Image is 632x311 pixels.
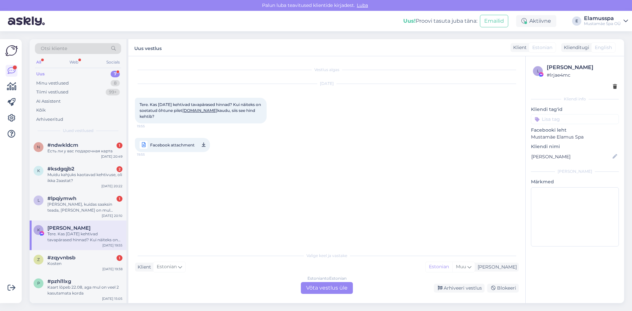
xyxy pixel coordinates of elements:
[111,71,120,77] div: 7
[403,18,416,24] b: Uus!
[584,16,621,21] div: Elamusspa
[137,150,162,159] span: 19:55
[137,124,162,129] span: 19:55
[531,178,619,185] p: Märkmed
[105,58,121,66] div: Socials
[36,116,63,123] div: Arhiveeritud
[47,166,74,172] span: #ksdgqjb2
[134,43,162,52] label: Uus vestlus
[68,58,80,66] div: Web
[36,98,61,105] div: AI Assistent
[531,143,619,150] p: Kliendi nimi
[561,44,589,51] div: Klienditugi
[37,281,40,286] span: p
[37,168,40,173] span: k
[117,143,122,148] div: 1
[355,2,370,8] span: Luba
[434,284,485,293] div: Arhiveeri vestlus
[511,44,527,51] div: Klient
[584,16,628,26] a: ElamusspaMustamäe Spa OÜ
[36,89,68,95] div: Tiimi vestlused
[36,107,46,114] div: Kõik
[547,64,617,71] div: [PERSON_NAME]
[572,16,581,26] div: E
[47,172,122,184] div: Muidu kahjuks kaotavad kehtivuse, oli ikka 2aastat?
[403,17,477,25] div: Proovi tasuta juba täna:
[102,213,122,218] div: [DATE] 20:10
[516,15,556,27] div: Aktiivne
[63,128,93,134] span: Uued vestlused
[584,21,621,26] div: Mustamäe Spa OÜ
[301,282,353,294] div: Võta vestlus üle
[102,243,122,248] div: [DATE] 19:55
[135,264,151,271] div: Klient
[35,58,42,66] div: All
[150,141,195,149] span: Facebook attachment
[307,275,347,281] div: Estonian to Estonian
[47,148,122,154] div: Есть ли у вас подарочная карта
[135,253,519,259] div: Valige keel ja vastake
[531,106,619,113] p: Kliendi tag'id
[37,144,40,149] span: n
[532,44,552,51] span: Estonian
[182,108,217,113] a: [DOMAIN_NAME]
[41,45,67,52] span: Otsi kliente
[47,231,122,243] div: Tere. Kas [DATE] kehtivad tavapärased hinnad? Kui näiteks on soetatud õhtune pilet [DOMAIN_NAME] ...
[36,71,45,77] div: Uus
[47,195,76,201] span: #lpqiymwh
[456,264,466,270] span: Muu
[5,44,18,57] img: Askly Logo
[531,96,619,102] div: Kliendi info
[531,134,619,141] p: Mustamäe Elamus Spa
[47,255,75,261] span: #zqyvnbsb
[102,296,122,301] div: [DATE] 15:05
[47,142,78,148] span: #ndwkldcm
[38,198,40,203] span: l
[531,114,619,124] input: Lisa tag
[37,257,40,262] span: z
[157,263,177,271] span: Estonian
[101,154,122,159] div: [DATE] 20:49
[487,284,519,293] div: Blokeeri
[135,138,210,152] a: Facebook attachment19:55
[135,67,519,73] div: Vestlus algas
[117,196,122,202] div: 1
[47,278,71,284] span: #pzhl1lxg
[531,168,619,174] div: [PERSON_NAME]
[117,166,122,172] div: 2
[547,71,617,79] div: # lrjae4mc
[111,80,120,87] div: 8
[47,201,122,213] div: [PERSON_NAME], kuidas saaksin teada, [PERSON_NAME] on mul jäänud veel 10 korra kaardist kasutamat...
[537,68,539,73] span: l
[117,255,122,261] div: 1
[531,127,619,134] p: Facebooki leht
[595,44,612,51] span: English
[135,81,519,87] div: [DATE]
[36,80,69,87] div: Minu vestlused
[426,262,452,272] div: Estonian
[37,227,40,232] span: K
[102,267,122,272] div: [DATE] 19:38
[531,153,611,160] input: Lisa nimi
[480,15,508,27] button: Emailid
[140,102,262,119] span: Tere. Kas [DATE] kehtivad tavapärased hinnad? Kui näiteks on soetatud õhtune pilet kaudu, siis se...
[475,264,517,271] div: [PERSON_NAME]
[106,89,120,95] div: 99+
[47,225,91,231] span: Kai Siirak
[47,284,122,296] div: Kaart lõpeb 22.08, aga mul on veel 2 kasutamata korda
[101,184,122,189] div: [DATE] 20:22
[47,261,122,267] div: Kosten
